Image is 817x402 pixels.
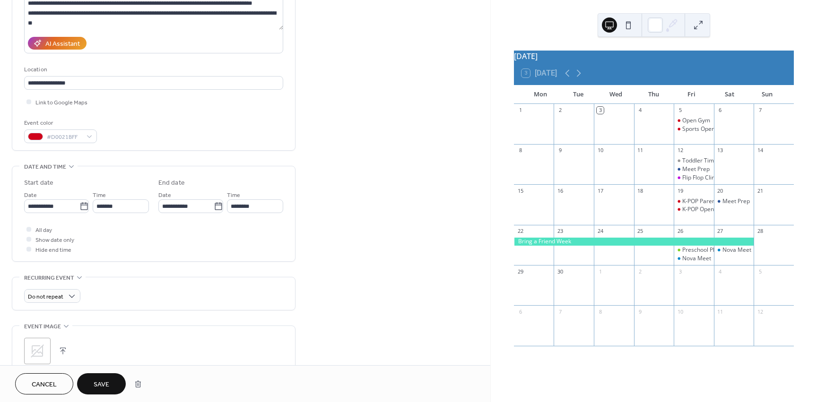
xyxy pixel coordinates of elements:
div: 10 [597,147,604,154]
div: 1 [517,107,524,114]
div: 2 [637,268,644,275]
div: K-POP Open Gym [674,205,714,214]
div: 2 [556,107,564,114]
div: 27 [717,228,724,235]
div: 5 [677,107,684,114]
div: 4 [637,107,644,114]
div: 9 [556,147,564,154]
span: Hide end time [35,245,71,255]
button: AI Assistant [28,37,87,50]
div: Toddler Time [682,157,717,165]
div: 5 [756,268,764,275]
span: Recurring event [24,273,74,283]
div: 11 [717,308,724,315]
div: 9 [637,308,644,315]
div: 17 [597,187,604,194]
div: Sports Open Gym [674,125,714,133]
div: 4 [717,268,724,275]
div: 16 [556,187,564,194]
span: #D0021BFF [47,132,82,142]
div: Open Gym [674,117,714,125]
div: Event color [24,118,95,128]
span: Time [227,190,240,200]
div: 12 [677,147,684,154]
div: 8 [517,147,524,154]
div: [DATE] [514,51,794,62]
span: Do not repeat [28,291,63,302]
div: Nova Meet [714,246,754,254]
span: Time [93,190,106,200]
div: 23 [556,228,564,235]
div: 6 [717,107,724,114]
div: 11 [637,147,644,154]
div: Nova Meet [674,255,714,263]
span: Event image [24,322,61,332]
div: 19 [677,187,684,194]
div: Flip Flop Clinic [674,174,714,182]
div: 30 [556,268,564,275]
span: Date and time [24,162,66,172]
div: Meet Prep [722,197,750,205]
div: 8 [597,308,604,315]
div: Sat [711,85,748,104]
div: Toddler Time [674,157,714,165]
div: 6 [517,308,524,315]
span: All day [35,225,52,235]
div: 3 [597,107,604,114]
div: Bring a Friend Week [514,238,754,246]
div: 21 [756,187,764,194]
div: Nova Meet [682,255,711,263]
div: Tue [559,85,597,104]
div: Flip Flop Clinic [682,174,719,182]
div: Fri [673,85,711,104]
div: Mon [521,85,559,104]
div: 14 [756,147,764,154]
span: Date [24,190,37,200]
div: 15 [517,187,524,194]
button: Save [77,373,126,394]
span: Link to Google Maps [35,98,87,108]
div: K-POP Parent's Day Out [682,197,744,205]
div: ; [24,338,51,364]
div: 28 [756,228,764,235]
div: 10 [677,308,684,315]
div: Meet Prep [714,197,754,205]
div: Preschool Playdate [674,246,714,254]
div: K-POP Parent's Day Out [674,197,714,205]
div: Wed [597,85,635,104]
div: 26 [677,228,684,235]
div: AI Assistant [45,39,80,49]
div: 20 [717,187,724,194]
div: 13 [717,147,724,154]
div: 22 [517,228,524,235]
div: 7 [756,107,764,114]
button: Cancel [15,373,73,394]
div: 29 [517,268,524,275]
div: Open Gym [682,117,710,125]
span: Save [94,380,109,390]
div: Nova Meet [722,246,751,254]
div: 18 [637,187,644,194]
div: 3 [677,268,684,275]
div: Sports Open Gym [682,125,729,133]
span: Show date only [35,235,74,245]
div: Thu [635,85,673,104]
div: 1 [597,268,604,275]
span: Date [158,190,171,200]
div: 12 [756,308,764,315]
div: 7 [556,308,564,315]
div: Preschool Playdate [682,246,732,254]
div: Start date [24,178,53,188]
div: K-POP Open Gym [682,205,728,214]
div: Location [24,65,281,75]
div: Sun [748,85,786,104]
span: Cancel [32,380,57,390]
div: End date [158,178,185,188]
div: Meet Prep [682,165,710,173]
div: 25 [637,228,644,235]
div: 24 [597,228,604,235]
div: Meet Prep [674,165,714,173]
